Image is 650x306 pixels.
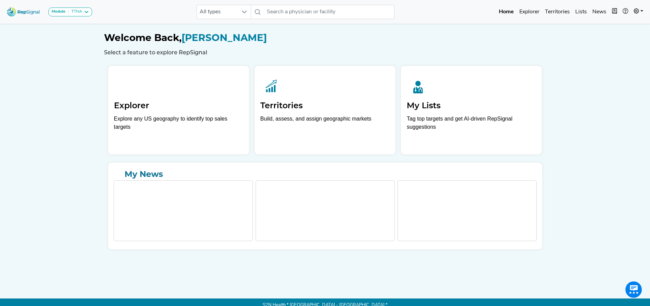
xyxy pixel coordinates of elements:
[48,8,92,16] button: ModuleTTNA
[197,5,238,19] span: All types
[255,66,395,154] a: TerritoriesBuild, assess, and assign geographic markets
[108,66,249,154] a: ExplorerExplore any US geography to identify top sales targets
[114,115,243,131] div: Explore any US geography to identify top sales targets
[104,32,182,43] span: Welcome Back,
[401,66,542,154] a: My ListsTag top targets and get AI-driven RepSignal suggestions
[260,101,390,111] h2: Territories
[590,5,609,19] a: News
[542,5,573,19] a: Territories
[260,115,390,135] p: Build, assess, and assign geographic markets
[114,168,537,180] a: My News
[517,5,542,19] a: Explorer
[609,5,620,19] button: Intel Book
[407,115,536,135] p: Tag top targets and get AI-driven RepSignal suggestions
[264,5,394,19] input: Search a physician or facility
[114,101,243,111] h2: Explorer
[104,32,546,44] h1: [PERSON_NAME]
[52,10,66,14] strong: Module
[496,5,517,19] a: Home
[104,49,546,56] h6: Select a feature to explore RepSignal
[69,9,82,15] div: TTNA
[407,101,536,111] h2: My Lists
[573,5,590,19] a: Lists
